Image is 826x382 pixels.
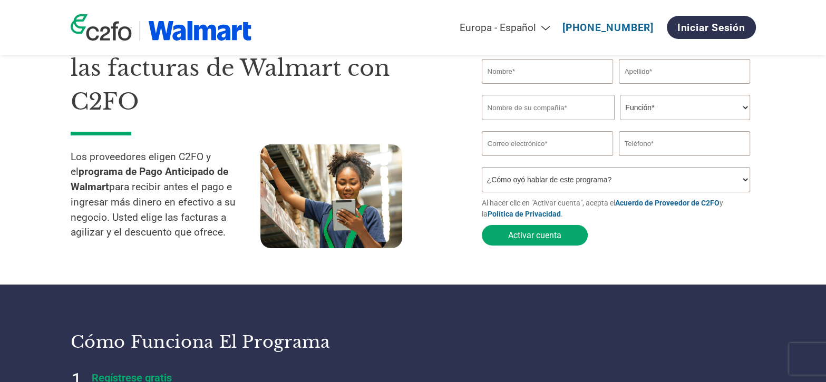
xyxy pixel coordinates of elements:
a: [PHONE_NUMBER] [562,22,654,34]
img: supply chain worker [260,144,402,248]
div: Invalid last name or last name is too long [619,85,751,91]
p: Al hacer clic en "Activar cuenta", acepta el y la . [482,198,756,220]
img: Walmart [148,21,252,41]
input: Nombre* [482,59,614,84]
input: Nombre de su compañía* [482,95,615,120]
img: c2fo logo [71,14,132,41]
input: Invalid Email format [482,131,614,156]
h3: Cómo funciona el programa [71,331,400,352]
div: Invalid first name or first name is too long [482,85,614,91]
select: Title/Role [620,95,750,120]
div: Inavlid Email Address [482,157,614,163]
strong: programa de Pago Anticipado de Walmart [71,165,228,193]
div: Inavlid Phone Number [619,157,751,163]
button: Activar cuenta [482,225,588,246]
a: Acuerdo de Proveedor de C2FO [615,199,720,207]
a: Política de Privacidad [488,210,561,218]
input: Apellido* [619,59,751,84]
a: Iniciar sesión [667,16,756,39]
p: Los proveedores eligen C2FO y el para recibir antes el pago e ingresar más dinero en efectivo a s... [71,150,260,241]
h1: Obtenga pagos anticipados de las facturas de Walmart con C2FO [71,17,450,119]
div: Invalid company name or company name is too long [482,121,751,127]
input: Teléfono* [619,131,751,156]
